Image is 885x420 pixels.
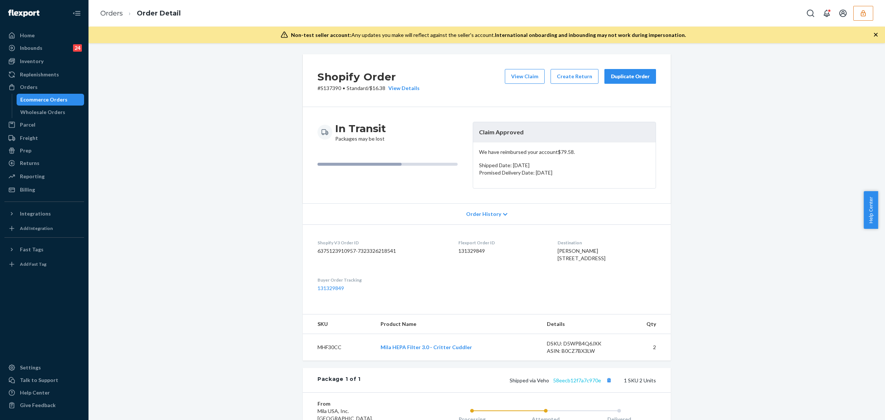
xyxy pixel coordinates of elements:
[20,186,35,193] div: Billing
[4,132,84,144] a: Freight
[20,134,38,142] div: Freight
[20,210,51,217] div: Integrations
[553,377,601,383] a: 58eecb12f7a7c970e
[495,32,686,38] span: International onboarding and inbounding may not work during impersonation.
[303,314,375,334] th: SKU
[4,145,84,156] a: Prep
[20,159,39,167] div: Returns
[551,69,598,84] button: Create Return
[864,191,878,229] button: Help Center
[458,240,545,246] dt: Flexport Order ID
[622,314,671,334] th: Qty
[20,32,35,39] div: Home
[466,210,501,218] span: Order History
[291,32,351,38] span: Non-test seller account:
[622,334,671,361] td: 2
[303,334,375,361] td: MHF30CC
[505,69,545,84] button: View Claim
[4,399,84,411] button: Give Feedback
[479,162,650,169] p: Shipped Date: [DATE]
[558,240,656,246] dt: Destination
[73,44,82,52] div: 24
[604,69,656,84] button: Duplicate Order
[4,157,84,169] a: Returns
[17,94,84,106] a: Ecommerce Orders
[317,240,447,246] dt: Shopify V3 Order ID
[20,44,42,52] div: Inbounds
[20,96,67,103] div: Ecommerce Orders
[69,6,84,21] button: Close Navigation
[343,85,345,91] span: •
[317,400,406,407] dt: From
[458,247,545,255] dd: 131329849
[604,375,614,385] button: Copy tracking number
[20,225,53,231] div: Add Integration
[836,6,850,21] button: Open account menu
[473,122,656,142] header: Claim Approved
[803,6,818,21] button: Open Search Box
[479,169,650,176] p: Promised Delivery Date: [DATE]
[361,375,656,385] div: 1 SKU 2 Units
[547,347,616,355] div: ASIN: B0CZ7BX3LW
[317,85,420,92] p: # S137390 / $16.38
[4,81,84,93] a: Orders
[4,258,84,270] a: Add Fast Tag
[558,248,605,261] span: [PERSON_NAME] [STREET_ADDRESS]
[20,121,35,128] div: Parcel
[4,374,84,386] a: Talk to Support
[291,31,686,39] div: Any updates you make will reflect against the seller's account.
[317,247,447,255] dd: 6375123910957-7323326218541
[547,340,616,347] div: DSKU: D5WPB4Q6JXK
[4,244,84,255] button: Fast Tags
[137,9,181,17] a: Order Detail
[317,285,344,291] a: 131329849
[94,3,187,24] ol: breadcrumbs
[4,30,84,41] a: Home
[20,376,58,384] div: Talk to Support
[4,69,84,80] a: Replenishments
[819,6,834,21] button: Open notifications
[479,148,650,156] p: We have reimbursed your account $79.58 .
[20,364,41,371] div: Settings
[385,85,420,92] button: View Details
[335,122,386,135] h3: In Transit
[317,69,420,85] h2: Shopify Order
[317,375,361,385] div: Package 1 of 1
[8,10,39,17] img: Flexport logo
[4,55,84,67] a: Inventory
[20,246,44,253] div: Fast Tags
[4,208,84,220] button: Integrations
[20,147,31,154] div: Prep
[4,42,84,54] a: Inbounds24
[347,85,368,91] span: Standard
[100,9,123,17] a: Orders
[510,377,614,383] span: Shipped via Veho
[20,83,38,91] div: Orders
[4,362,84,373] a: Settings
[4,171,84,182] a: Reporting
[317,277,447,283] dt: Buyer Order Tracking
[20,58,44,65] div: Inventory
[375,314,541,334] th: Product Name
[20,109,65,116] div: Wholesale Orders
[20,173,45,180] div: Reporting
[611,73,650,80] div: Duplicate Order
[4,119,84,131] a: Parcel
[20,402,56,409] div: Give Feedback
[20,261,46,267] div: Add Fast Tag
[20,71,59,78] div: Replenishments
[4,184,84,196] a: Billing
[20,389,50,396] div: Help Center
[541,314,622,334] th: Details
[381,344,472,350] a: Mila HEPA Filter 3.0 - Critter Cuddler
[335,122,386,142] div: Packages may be lost
[17,106,84,118] a: Wholesale Orders
[4,223,84,234] a: Add Integration
[4,387,84,399] a: Help Center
